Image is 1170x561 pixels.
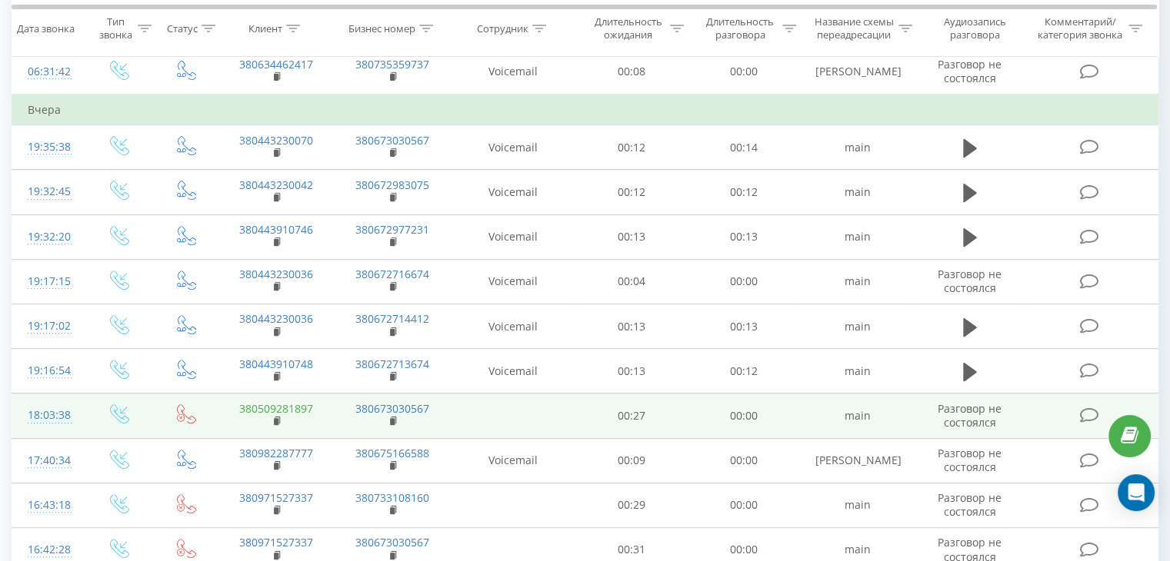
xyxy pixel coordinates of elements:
a: 380971527337 [239,490,313,505]
td: 00:13 [576,349,688,393]
a: 380672714412 [355,311,429,326]
div: 06:31:42 [28,57,68,87]
span: Разговор не состоялся [938,490,1002,519]
td: 00:12 [688,170,799,214]
td: Voicemail [451,214,576,259]
td: main [799,214,915,259]
td: Voicemail [451,170,576,214]
td: Voicemail [451,125,576,170]
div: Длительность разговора [702,16,778,42]
div: Статус [167,22,198,35]
td: main [799,304,915,349]
div: 19:32:45 [28,177,68,207]
div: Open Intercom Messenger [1118,474,1155,511]
td: Voicemail [451,349,576,393]
td: 00:08 [576,49,688,95]
td: Вчера [12,95,1158,125]
td: Voicemail [451,304,576,349]
td: 00:14 [688,125,799,170]
td: 00:13 [688,214,799,259]
a: 380675166588 [355,446,429,460]
div: 16:43:18 [28,490,68,520]
a: 380443910748 [239,357,313,371]
a: 380443910746 [239,222,313,237]
div: Название схемы переадресации [814,16,895,42]
td: 00:27 [576,393,688,438]
span: Разговор не состоялся [938,401,1002,430]
div: Комментарий/категория звонка [1035,16,1125,42]
td: 00:13 [576,214,688,259]
td: main [799,483,915,527]
a: 380673030567 [355,401,429,416]
td: [PERSON_NAME] [799,49,915,95]
div: Аудиозапись разговора [930,16,1020,42]
div: Дата звонка [17,22,75,35]
td: main [799,170,915,214]
td: main [799,393,915,438]
td: [PERSON_NAME] [799,438,915,483]
a: 380634462417 [239,57,313,71]
a: 380443230036 [239,311,313,326]
td: main [799,125,915,170]
td: Voicemail [451,438,576,483]
td: main [799,259,915,304]
div: Бизнес номер [348,22,415,35]
a: 380971527337 [239,535,313,549]
div: 19:32:20 [28,222,68,252]
div: 17:40:34 [28,446,68,476]
a: 380672983075 [355,178,429,192]
td: 00:12 [576,170,688,214]
a: 380672716674 [355,267,429,281]
td: 00:00 [688,393,799,438]
td: Voicemail [451,259,576,304]
a: 380443230042 [239,178,313,192]
td: 00:00 [688,259,799,304]
td: 00:00 [688,438,799,483]
a: 380672977231 [355,222,429,237]
div: Длительность ожидания [590,16,667,42]
td: 00:00 [688,483,799,527]
div: Тип звонка [97,16,133,42]
span: Разговор не состоялся [938,446,1002,474]
span: Разговор не состоялся [938,57,1002,85]
td: main [799,349,915,393]
a: 380733108160 [355,490,429,505]
div: Сотрудник [477,22,528,35]
td: 00:12 [688,349,799,393]
div: 19:35:38 [28,132,68,162]
a: 380673030567 [355,535,429,549]
div: Клиент [248,22,282,35]
a: 380672713674 [355,357,429,371]
a: 380509281897 [239,401,313,416]
td: 00:29 [576,483,688,527]
td: 00:13 [688,304,799,349]
td: 00:12 [576,125,688,170]
span: Разговор не состоялся [938,267,1002,295]
div: 19:17:02 [28,311,68,341]
td: Voicemail [451,49,576,95]
td: 00:09 [576,438,688,483]
div: 19:17:15 [28,267,68,297]
td: 00:04 [576,259,688,304]
a: 380735359737 [355,57,429,71]
div: 19:16:54 [28,356,68,386]
a: 380673030567 [355,133,429,148]
a: 380443230036 [239,267,313,281]
td: 00:13 [576,304,688,349]
a: 380443230070 [239,133,313,148]
td: 00:00 [688,49,799,95]
div: 18:03:38 [28,400,68,430]
a: 380982287777 [239,446,313,460]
